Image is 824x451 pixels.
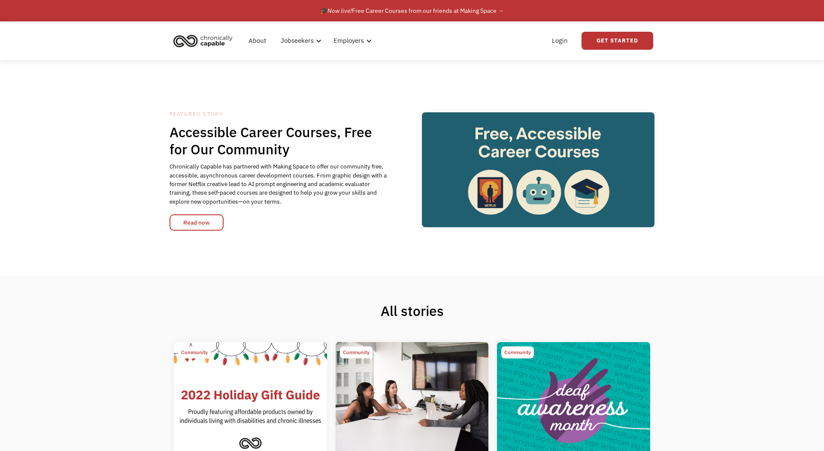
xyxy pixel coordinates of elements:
div: Featured Story [170,109,388,119]
div: Employers [333,36,364,46]
div: Chronically Capable has partnered with Making Space to offer our community free, accessible, asyn... [170,162,388,206]
a: Login [547,27,573,54]
img: Chronically Capable logo [171,31,235,50]
h1: All stories [170,302,654,319]
div: Community [343,347,370,358]
em: Now live! [327,7,352,15]
div: Employers [328,27,374,54]
h1: Accessible Career Courses, Free for Our Community [170,123,388,158]
div: Community [504,347,531,358]
div: Community [181,347,208,358]
a: home [171,31,239,50]
a: Read now [170,214,224,231]
a: Get Started [582,32,653,50]
div: 🎓 Free Career Courses from our friends at Making Space → [320,6,504,16]
div: Jobseekers [276,27,324,54]
div: Jobseekers [281,36,314,46]
a: About [243,27,271,54]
